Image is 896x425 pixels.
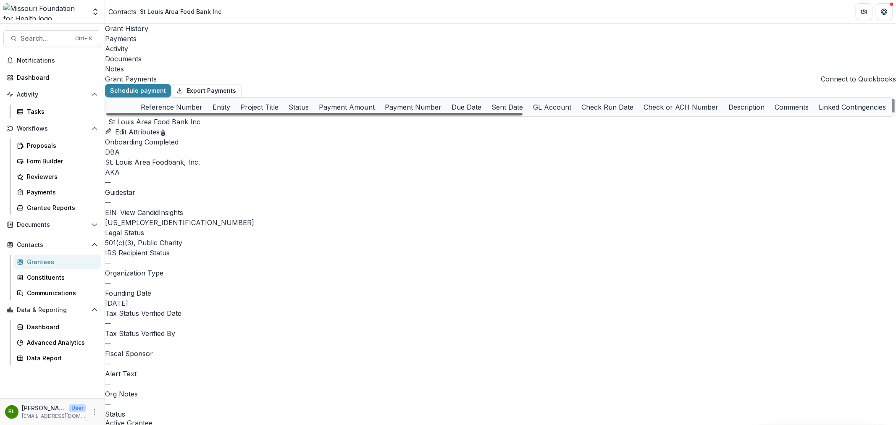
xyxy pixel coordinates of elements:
[447,98,486,116] div: Due Date
[105,328,175,338] span: Tax Status Verified By
[235,98,284,116] div: Project Title
[9,409,15,415] div: Rebekah Lerch
[105,359,896,369] div: --
[22,412,86,420] p: [EMAIL_ADDRESS][DOMAIN_NAME]
[27,257,95,266] div: Grantees
[74,34,94,43] div: Ctrl + K
[108,117,200,127] h2: St Louis Area Food Bank Inc
[528,102,576,112] div: GL Account
[69,404,86,412] p: User
[105,338,896,349] p: --
[380,98,447,116] div: Payment Number
[576,98,638,116] div: Check Run Date
[3,30,101,47] button: Search...
[723,102,770,112] div: Description
[13,170,101,184] a: Reviewers
[105,238,896,248] div: 501(c)(3), Public Charity
[105,218,896,228] div: [US_EMPLOYER_IDENTIFICATION_NUMBER]
[105,187,135,197] span: Guidestar
[105,177,896,187] p: --
[27,289,95,297] div: Communications
[3,88,101,101] button: Open Activity
[171,84,242,97] button: Export Payments
[17,91,88,98] span: Activity
[13,270,101,284] a: Constituents
[486,98,528,116] div: Sent Date
[27,172,95,181] div: Reviewers
[105,298,896,308] div: [DATE]
[27,323,95,331] div: Dashboard
[27,188,95,197] div: Payments
[17,57,98,64] span: Notifications
[105,44,896,54] a: Activity
[856,3,872,20] button: Partners
[105,34,896,44] a: Payments
[105,84,171,97] button: Schedule payment
[17,73,95,82] div: Dashboard
[27,354,95,362] div: Data Report
[528,98,576,116] div: GL Account
[105,24,896,34] a: Grant History
[284,98,314,116] div: Status
[105,147,120,157] span: DBA
[17,241,88,249] span: Contacts
[3,71,101,84] a: Dashboard
[814,98,891,116] div: Linked Contingencies
[108,7,137,17] a: Contacts
[638,98,723,116] div: Check or ACH Number
[723,98,770,116] div: Description
[208,98,235,116] div: Entity
[105,54,896,64] a: Documents
[120,207,183,218] button: View CandidInsights
[314,102,380,112] div: Payment Amount
[105,248,170,258] span: IRS Recipient Status
[576,102,638,112] div: Check Run Date
[105,74,157,84] h2: Grant Payments
[770,102,814,112] div: Comments
[13,286,101,300] a: Communications
[105,278,896,288] p: --
[208,102,235,112] div: Entity
[13,105,101,118] a: Tasks
[770,98,814,116] div: Comments
[105,268,163,278] span: Organization Type
[314,98,380,116] div: Payment Amount
[13,336,101,349] a: Advanced Analytics
[89,407,100,417] button: More
[105,258,896,268] div: --
[105,308,181,318] span: Tax Status Verified Date
[638,102,723,112] div: Check or ACH Number
[21,34,70,42] span: Search...
[105,207,117,218] p: EIN
[105,157,896,167] div: St. Louis Area Foodbank, Inc.
[13,255,101,269] a: Grantees
[17,221,88,228] span: Documents
[27,273,95,282] div: Constituents
[486,102,528,112] div: Sent Date
[814,102,891,112] div: Linked Contingencies
[27,338,95,347] div: Advanced Analytics
[105,349,153,359] span: Fiscal Sponsor
[13,201,101,215] a: Grantee Reports
[136,102,208,112] div: Reference Number
[105,288,151,298] span: Founding Date
[105,167,120,177] span: AKA
[105,369,137,379] span: Alert Text
[3,303,101,317] button: Open Data & Reporting
[17,307,88,314] span: Data & Reporting
[284,102,314,112] div: Status
[17,125,88,132] span: Workflows
[105,138,179,146] span: Onboarding Completed
[105,197,896,207] div: --
[380,102,447,112] div: Payment Number
[3,3,86,20] img: Missouri Foundation for Health logo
